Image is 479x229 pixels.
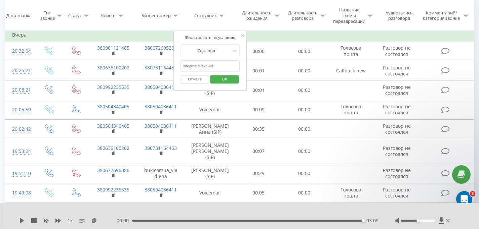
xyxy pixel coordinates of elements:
[470,191,475,196] span: 3
[381,10,417,21] div: Аудиозапись разговора
[97,103,129,110] a: 380504340405
[97,45,129,51] a: 380981121485
[5,28,474,42] td: Вчера
[383,145,411,157] span: Разговор не состоялся
[281,203,327,227] td: 00:25
[236,164,281,183] td: 00:29
[40,10,55,21] div: Тип звонка
[185,100,236,119] td: Voicemail
[383,167,411,179] span: Разговор не состоялся
[181,34,240,41] div: Фильтровать по условию
[145,186,177,193] a: 380504036411
[210,75,239,84] button: OK
[12,167,28,180] div: 19:51:10
[145,64,177,71] a: 380731164453
[236,139,281,164] td: 00:07
[97,123,129,129] a: 380504340405
[117,217,132,224] span: 00:00
[281,61,327,80] td: 00:00
[333,7,365,24] div: Название схемы переадресации
[383,123,411,135] span: Разговор не состоялся
[236,119,281,139] td: 00:35
[417,219,420,222] div: Accessibility label
[68,13,82,18] div: Статус
[97,167,129,173] a: 380677696386
[281,100,327,119] td: 00:00
[288,10,318,21] div: Длительность разговора
[236,80,281,100] td: 00:01
[142,13,171,18] div: Бизнес номер
[236,42,281,61] td: 00:00
[185,203,236,227] td: [PERSON_NAME] [PERSON_NAME] (SIP)
[327,42,375,61] td: Голосова пошта
[97,145,129,151] a: 380636100202
[12,145,28,158] div: 19:53:24
[145,45,177,51] a: 380672605203
[6,13,32,18] div: Дата звонка
[327,61,375,80] td: Callback new
[12,123,28,136] div: 20:02:42
[383,84,411,96] span: Разговор не состоялся
[366,217,378,224] span: 03:09
[281,119,327,139] td: 00:00
[145,145,177,151] a: 380731164453
[456,191,472,207] iframe: Intercom live chat
[137,164,185,183] td: bukicomua_vladlena
[145,84,177,90] a: 380504036411
[145,123,177,129] a: 380504036411
[383,186,411,199] span: Разговор не состоялся
[236,61,281,80] td: 00:01
[12,64,28,77] div: 20:25:21
[383,45,411,57] span: Разговор не состоялся
[181,60,240,72] input: Введите значение
[236,183,281,203] td: 00:05
[185,164,236,183] td: [PERSON_NAME] (SIP)
[181,75,209,84] button: Отмена
[281,42,327,61] td: 00:00
[383,103,411,116] span: Разговор не состоялся
[422,10,461,21] div: Комментарий/категория звонка
[215,74,234,84] span: OK
[327,183,375,203] td: Голосова пошта
[281,164,327,183] td: 00:00
[97,84,129,90] a: 380992235535
[281,183,327,203] td: 00:00
[145,103,177,110] a: 380504036411
[281,80,327,100] td: 00:00
[185,183,236,203] td: Voicemail
[281,139,327,164] td: 00:00
[12,103,28,116] div: 20:05:59
[185,119,236,139] td: [PERSON_NAME] Анна (SIP)
[236,203,281,227] td: 00:14
[12,45,28,58] div: 20:32:04
[383,64,411,77] span: Разговор не состоялся
[362,219,365,222] div: Accessibility label
[97,186,129,193] a: 380992235535
[101,13,116,18] div: Клиент
[185,139,236,164] td: [PERSON_NAME] [PERSON_NAME] (SIP)
[236,100,281,119] td: 00:09
[12,83,28,97] div: 20:08:21
[194,13,217,18] div: Сотрудник
[242,10,272,21] div: Длительность ожидания
[327,100,375,119] td: Голосова пошта
[97,64,129,71] a: 380636100202
[68,217,73,224] span: 1 x
[12,186,28,199] div: 19:49:08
